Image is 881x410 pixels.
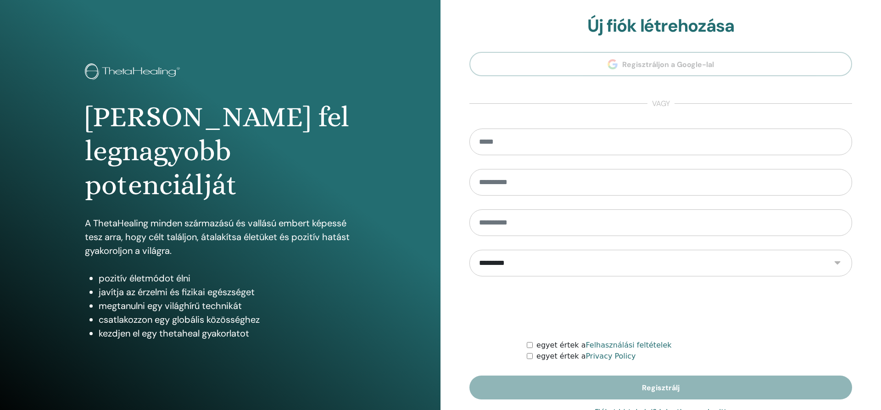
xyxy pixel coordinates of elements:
h1: [PERSON_NAME] fel legnagyobb potenciálját [85,100,356,202]
label: egyet értek a [536,340,671,351]
li: kezdjen el egy thetaheal gyakorlatot [99,326,356,340]
h2: Új fiók létrehozása [469,16,852,37]
p: A ThetaHealing minden származású és vallású embert képessé tesz arra, hogy célt találjon, átalakí... [85,216,356,258]
label: egyet értek a [536,351,636,362]
li: javítja az érzelmi és fizikai egészséget [99,285,356,299]
a: Felhasználási feltételek [585,341,671,349]
iframe: reCAPTCHA [591,290,730,326]
li: megtanulni egy világhírű technikát [99,299,356,313]
li: csatlakozzon egy globális közösséghez [99,313,356,326]
a: Privacy Policy [585,352,636,360]
span: vagy [647,98,675,109]
li: pozitív életmódot élni [99,271,356,285]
